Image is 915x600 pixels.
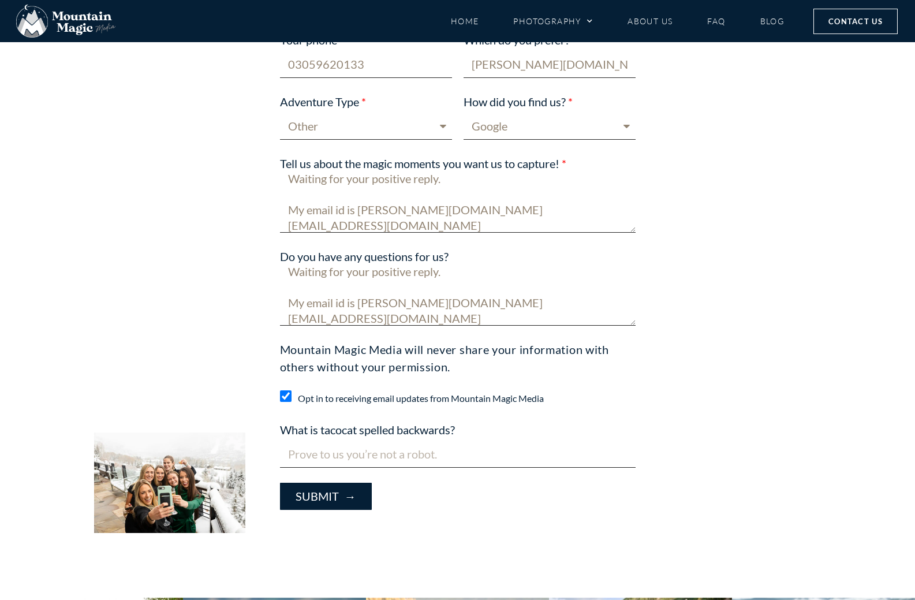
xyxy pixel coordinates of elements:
[296,490,356,503] span: Submit
[513,11,593,31] a: Photography
[280,483,372,510] button: Submit→
[298,393,544,404] label: Opt in to receiving email updates from Mountain Magic Media
[280,155,566,174] label: Tell us about the magic moments you want us to capture!
[628,11,673,31] a: About Us
[451,11,479,31] a: Home
[336,489,353,503] span: →
[280,421,455,441] label: What is tacocat spelled backwards?
[828,15,883,28] span: Contact Us
[813,9,898,34] a: Contact Us
[280,248,449,267] label: Do you have any questions for us?
[707,11,725,31] a: FAQ
[280,51,452,78] input: Only numbers and phone characters (#, -, *, etc) are accepted.
[760,11,785,31] a: Blog
[464,93,573,113] label: How did you find us?
[274,341,641,375] div: Mountain Magic Media will never share your information with others without your permission.
[451,11,785,31] nav: Menu
[94,433,245,533] img: holding phone selfie group of women showing off engagement ring surprise proposal Aspen snowy win...
[280,93,366,113] label: Adventure Type
[464,51,636,78] input: Email, Call, or Text?
[16,5,115,38] img: Mountain Magic Media photography logo Crested Butte Photographer
[280,441,636,468] input: Prove to us you’re not a robot.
